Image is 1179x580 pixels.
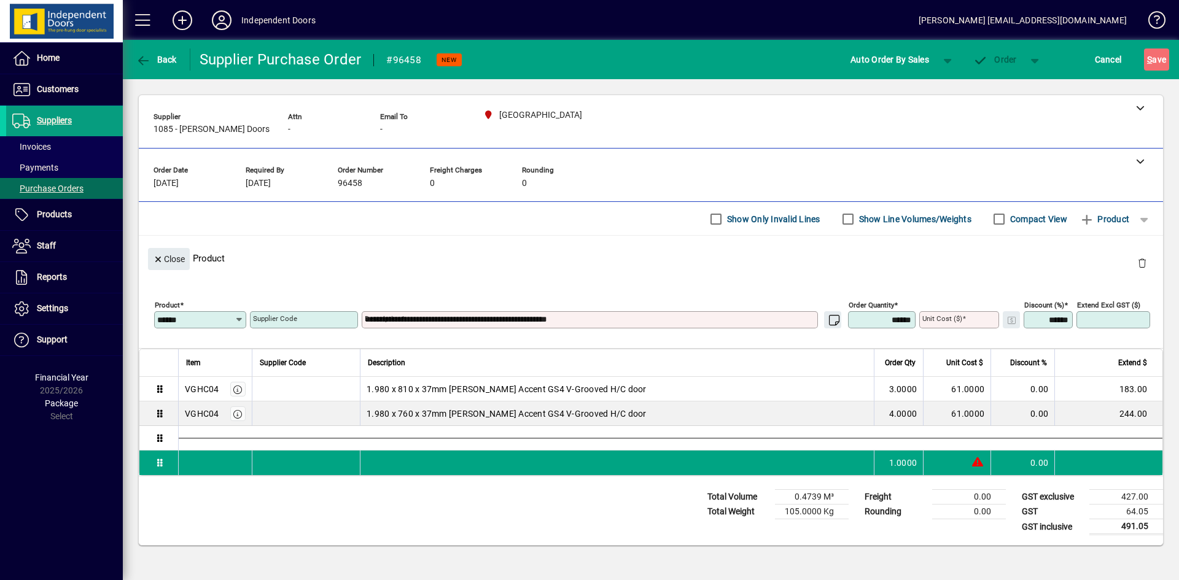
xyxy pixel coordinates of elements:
[253,314,297,323] mat-label: Supplier Code
[923,401,990,426] td: 61.0000
[200,50,362,69] div: Supplier Purchase Order
[932,505,1006,519] td: 0.00
[522,179,527,188] span: 0
[6,325,123,355] a: Support
[6,43,123,74] a: Home
[990,377,1054,401] td: 0.00
[185,408,219,420] div: VGHC04
[946,356,983,369] span: Unit Cost $
[1144,48,1169,71] button: Save
[858,505,932,519] td: Rounding
[37,84,79,94] span: Customers
[990,401,1054,426] td: 0.00
[1008,213,1067,225] label: Compact View
[155,301,180,309] mat-label: Product
[1089,519,1163,535] td: 491.05
[874,450,923,475] td: 1.0000
[1089,490,1163,505] td: 427.00
[701,505,775,519] td: Total Weight
[6,136,123,157] a: Invoices
[367,408,647,420] span: 1.980 x 760 x 37mm [PERSON_NAME] Accent GS4 V-Grooved H/C door
[37,53,60,63] span: Home
[442,56,457,64] span: NEW
[973,55,1017,64] span: Order
[1147,50,1166,69] span: ave
[12,142,51,152] span: Invoices
[123,48,190,71] app-page-header-button: Back
[849,301,894,309] mat-label: Order Quantity
[37,241,56,250] span: Staff
[1147,55,1152,64] span: S
[967,48,1023,71] button: Order
[850,50,929,69] span: Auto Order By Sales
[37,115,72,125] span: Suppliers
[163,9,202,31] button: Add
[186,356,201,369] span: Item
[37,272,67,282] span: Reports
[241,10,316,30] div: Independent Doors
[1095,50,1122,69] span: Cancel
[775,505,849,519] td: 105.0000 Kg
[45,398,78,408] span: Package
[6,231,123,261] a: Staff
[1092,48,1125,71] button: Cancel
[885,356,916,369] span: Order Qty
[145,253,193,264] app-page-header-button: Close
[154,125,270,134] span: 1085 - [PERSON_NAME] Doors
[288,125,290,134] span: -
[185,383,219,395] div: VGHC04
[430,179,435,188] span: 0
[6,262,123,293] a: Reports
[1139,2,1164,42] a: Knowledge Base
[6,293,123,324] a: Settings
[858,490,932,505] td: Freight
[1118,356,1147,369] span: Extend $
[874,401,923,426] td: 4.0000
[202,9,241,31] button: Profile
[6,74,123,105] a: Customers
[260,356,306,369] span: Supplier Code
[1089,505,1163,519] td: 64.05
[857,213,971,225] label: Show Line Volumes/Weights
[919,10,1127,30] div: [PERSON_NAME] [EMAIL_ADDRESS][DOMAIN_NAME]
[1016,505,1089,519] td: GST
[148,248,190,270] button: Close
[37,334,68,344] span: Support
[1077,301,1140,309] mat-label: Extend excl GST ($)
[368,356,405,369] span: Description
[139,236,1163,280] div: Product
[365,314,401,323] mat-label: Description
[1054,377,1162,401] td: 183.00
[1016,519,1089,535] td: GST inclusive
[923,377,990,401] td: 61.0000
[154,179,179,188] span: [DATE]
[1016,490,1089,505] td: GST exclusive
[367,383,647,395] span: 1.980 x 810 x 37mm [PERSON_NAME] Accent GS4 V-Grooved H/C door
[932,490,1006,505] td: 0.00
[6,199,123,230] a: Products
[386,50,421,70] div: #96458
[37,303,68,313] span: Settings
[844,48,935,71] button: Auto Order By Sales
[380,125,383,134] span: -
[1127,257,1157,268] app-page-header-button: Delete
[775,490,849,505] td: 0.4739 M³
[12,163,58,172] span: Payments
[1024,301,1064,309] mat-label: Discount (%)
[338,179,362,188] span: 96458
[725,213,820,225] label: Show Only Invalid Lines
[133,48,180,71] button: Back
[246,179,271,188] span: [DATE]
[6,178,123,199] a: Purchase Orders
[12,184,84,193] span: Purchase Orders
[37,209,72,219] span: Products
[922,314,962,323] mat-label: Unit Cost ($)
[35,373,88,382] span: Financial Year
[1054,401,1162,426] td: 244.00
[136,55,177,64] span: Back
[1010,356,1047,369] span: Discount %
[153,249,185,269] span: Close
[874,377,923,401] td: 3.0000
[6,157,123,178] a: Payments
[1127,248,1157,277] button: Delete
